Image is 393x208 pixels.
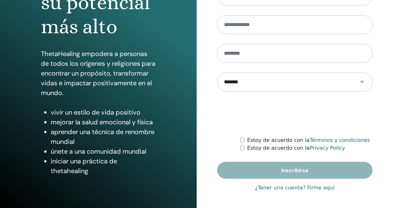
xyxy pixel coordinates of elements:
[51,107,156,117] li: vivir un estilo de vida positivo
[247,144,345,152] label: Estoy de acuerdo con la
[51,127,156,146] li: aprender una técnica de renombre mundial
[51,146,156,156] li: únete a una comunidad mundial
[247,136,370,144] label: Estoy de acuerdo con la
[309,145,345,151] a: Privacy Policy
[245,101,344,127] iframe: reCAPTCHA
[255,184,334,192] a: ¿Tener una cuenta? Firme aquí
[41,49,156,98] p: ThetaHealing empodera a personas de todos los orígenes y religiones para encontrar un propósito, ...
[51,117,156,127] li: mejorar la salud emocional y física
[309,137,370,143] a: Términos y condiciones
[51,156,156,176] li: iniciar una práctica de thetahealing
